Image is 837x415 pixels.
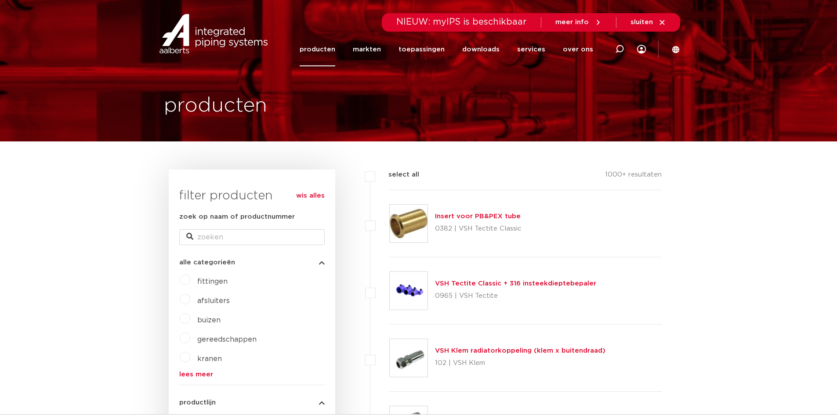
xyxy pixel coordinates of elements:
[396,18,527,26] span: NIEUW: myIPS is beschikbaar
[390,205,428,242] img: Thumbnail for Insert voor PB&PEX tube
[435,280,596,287] a: VSH Tectite Classic + 316 insteekdieptebepaler
[179,259,325,266] button: alle categorieën
[197,336,257,343] a: gereedschappen
[555,18,602,26] a: meer info
[517,32,545,66] a: services
[435,289,596,303] p: 0965 | VSH Tectite
[390,272,428,310] img: Thumbnail for VSH Tectite Classic + 316 insteekdieptebepaler
[630,19,653,25] span: sluiten
[179,371,325,378] a: lees meer
[435,222,522,236] p: 0382 | VSH Tectite Classic
[563,32,593,66] a: over ons
[435,213,521,220] a: Insert voor PB&PEX tube
[435,356,605,370] p: 102 | VSH Klem
[179,229,325,245] input: zoeken
[197,297,230,304] a: afsluiters
[197,278,228,285] a: fittingen
[197,317,221,324] a: buizen
[179,212,295,222] label: zoek op naam of productnummer
[435,347,605,354] a: VSH Klem radiatorkoppeling (klem x buitendraad)
[353,32,381,66] a: markten
[630,18,666,26] a: sluiten
[179,187,325,205] h3: filter producten
[462,32,500,66] a: downloads
[375,170,419,180] label: select all
[555,19,589,25] span: meer info
[605,170,662,183] p: 1000+ resultaten
[179,399,216,406] span: productlijn
[399,32,445,66] a: toepassingen
[300,32,593,66] nav: Menu
[179,399,325,406] button: productlijn
[197,355,222,362] a: kranen
[179,259,235,266] span: alle categorieën
[300,32,335,66] a: producten
[296,191,325,201] a: wis alles
[390,339,428,377] img: Thumbnail for VSH Klem radiatorkoppeling (klem x buitendraad)
[164,92,267,120] h1: producten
